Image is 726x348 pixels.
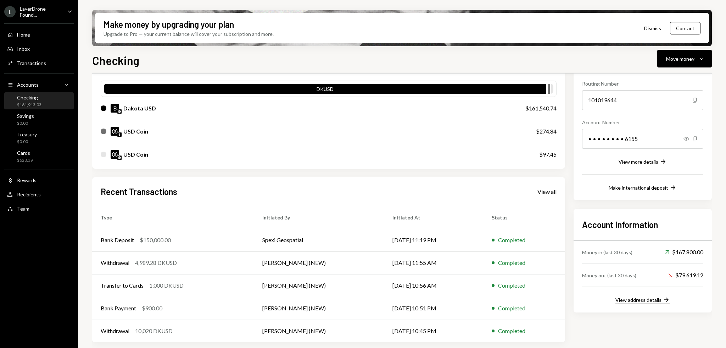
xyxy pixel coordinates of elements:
div: Completed [498,259,525,267]
div: Rewards [17,177,37,183]
td: [DATE] 10:51 PM [384,297,483,320]
a: Recipients [4,188,74,201]
img: base-mainnet [117,156,122,160]
h2: Recent Transactions [101,186,177,197]
div: Checking [17,94,41,100]
div: Cards [17,150,33,156]
a: Home [4,28,74,41]
div: Treasury [17,131,37,137]
a: Checking$161,913.03 [4,92,74,109]
th: Initiated At [384,206,483,229]
div: L [4,6,16,17]
div: 4,989.28 DKUSD [135,259,177,267]
div: Withdrawal [101,259,129,267]
img: DKUSD [111,104,119,113]
div: 10,020 DKUSD [135,327,173,335]
div: Money in (last 30 days) [582,249,632,256]
div: Routing Number [582,80,703,87]
div: View address details [615,297,661,303]
div: $0.00 [17,120,34,126]
img: USDC [111,127,119,136]
div: Inbox [17,46,30,52]
div: Transfer to Cards [101,281,144,290]
td: [PERSON_NAME] (NEW) [254,274,384,297]
th: Type [92,206,254,229]
a: Accounts [4,78,74,91]
th: Initiated By [254,206,384,229]
div: 101019644 [582,90,703,110]
div: $97.45 [539,150,557,159]
div: Make money by upgrading your plan [104,18,234,30]
div: Home [17,32,30,38]
button: View more details [619,158,667,166]
td: [PERSON_NAME] (NEW) [254,320,384,342]
a: Transactions [4,56,74,69]
div: $900.00 [142,304,162,312]
img: ethereum-mainnet [117,132,122,137]
div: $161,913.03 [17,102,41,108]
div: $150,000.00 [140,236,171,244]
div: USD Coin [123,150,148,159]
div: Upgrade to Pro — your current balance will cover your subscription and more. [104,30,274,38]
div: 1,000 DKUSD [149,281,184,290]
div: Dakota USD [123,104,156,113]
div: Accounts [17,82,39,88]
div: Completed [498,281,525,290]
div: Savings [17,113,34,119]
div: Completed [498,327,525,335]
td: [DATE] 11:19 PM [384,229,483,251]
th: Status [483,206,565,229]
div: Bank Deposit [101,236,134,244]
button: Make international deposit [609,184,677,192]
div: $628.39 [17,157,33,163]
div: Recipients [17,191,41,197]
div: $167,800.00 [665,248,703,256]
div: USD Coin [123,127,148,136]
div: Team [17,206,29,212]
div: Money out (last 30 days) [582,272,636,279]
a: Inbox [4,42,74,55]
td: [PERSON_NAME] (NEW) [254,297,384,320]
div: $79,619.12 [668,271,703,279]
div: Make international deposit [609,185,668,191]
img: USDC [111,150,119,159]
a: View all [537,187,557,195]
td: [DATE] 11:55 AM [384,251,483,274]
a: Rewards [4,174,74,186]
div: View all [537,188,557,195]
a: Team [4,202,74,215]
td: Spexi Geospatial [254,229,384,251]
div: Bank Payment [101,304,136,312]
h1: Checking [92,53,139,67]
div: $0.00 [17,139,37,145]
td: [DATE] 10:45 PM [384,320,483,342]
div: LayerDrone Found... [20,6,62,18]
div: $161,540.74 [525,104,557,113]
div: DKUSD [104,85,546,95]
button: View address details [615,296,670,304]
td: [PERSON_NAME] (NEW) [254,251,384,274]
a: Cards$628.39 [4,148,74,165]
h2: Account Information [582,219,703,230]
td: [DATE] 10:56 AM [384,274,483,297]
div: • • • • • • • • 6155 [582,129,703,149]
a: Savings$0.00 [4,111,74,128]
div: View more details [619,159,658,165]
div: Transactions [17,60,46,66]
button: Contact [670,22,700,34]
button: Dismiss [635,20,670,37]
div: Account Number [582,119,703,126]
div: Completed [498,236,525,244]
div: $274.84 [536,127,557,136]
button: Move money [657,50,712,67]
img: base-mainnet [117,109,122,114]
div: Completed [498,304,525,312]
div: Move money [666,55,694,62]
a: Treasury$0.00 [4,129,74,146]
div: Withdrawal [101,327,129,335]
